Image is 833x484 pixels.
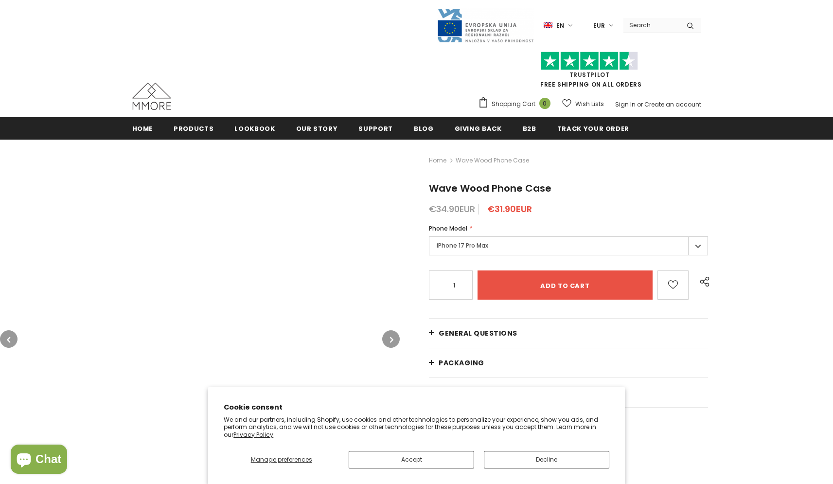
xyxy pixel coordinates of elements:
a: Shipping and returns [429,378,708,407]
img: Javni Razpis [437,8,534,43]
a: Giving back [455,117,502,139]
button: Manage preferences [224,451,339,468]
span: en [556,21,564,31]
span: FREE SHIPPING ON ALL ORDERS [478,56,701,89]
span: Shopping Cart [492,99,535,109]
span: Blog [414,124,434,133]
span: Lookbook [234,124,275,133]
a: Privacy Policy [233,430,273,439]
h2: Cookie consent [224,402,609,412]
a: Javni Razpis [437,21,534,29]
button: Decline [484,451,609,468]
a: Shopping Cart 0 [478,97,555,111]
span: €34.90EUR [429,203,475,215]
img: i-lang-1.png [544,21,552,30]
a: Lookbook [234,117,275,139]
a: Create an account [644,100,701,108]
span: Phone Model [429,224,467,233]
a: Trustpilot [569,71,610,79]
a: Products [174,117,213,139]
span: Home [132,124,153,133]
a: Sign In [615,100,636,108]
span: General Questions [439,328,517,338]
a: General Questions [429,319,708,348]
a: Home [429,155,446,166]
img: MMORE Cases [132,83,171,110]
span: €31.90EUR [487,203,532,215]
label: iPhone 17 Pro Max [429,236,708,255]
a: support [358,117,393,139]
a: Track your order [557,117,629,139]
span: Wave Wood Phone Case [429,181,551,195]
a: Our Story [296,117,338,139]
img: Trust Pilot Stars [541,52,638,71]
span: PACKAGING [439,358,484,368]
input: Search Site [623,18,679,32]
span: or [637,100,643,108]
span: Giving back [455,124,502,133]
span: 0 [539,98,550,109]
span: Our Story [296,124,338,133]
a: Blog [414,117,434,139]
span: Wish Lists [575,99,604,109]
span: support [358,124,393,133]
a: Wish Lists [562,95,604,112]
span: B2B [523,124,536,133]
inbox-online-store-chat: Shopify online store chat [8,445,70,476]
input: Add to cart [478,270,652,300]
a: B2B [523,117,536,139]
a: PACKAGING [429,348,708,377]
span: Products [174,124,213,133]
span: Manage preferences [251,455,312,464]
span: EUR [593,21,605,31]
span: Wave Wood Phone Case [456,155,529,166]
button: Accept [349,451,474,468]
p: We and our partners, including Shopify, use cookies and other technologies to personalize your ex... [224,416,609,439]
a: Home [132,117,153,139]
span: Track your order [557,124,629,133]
